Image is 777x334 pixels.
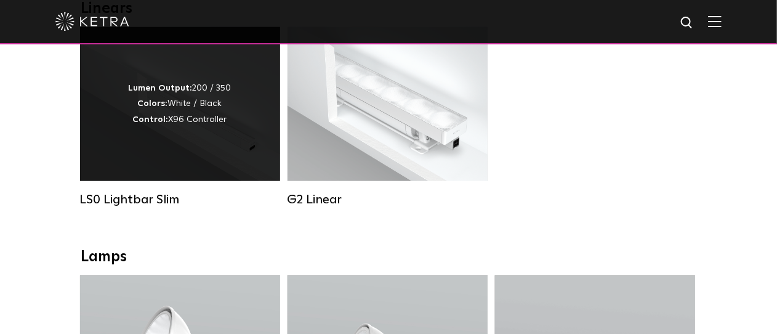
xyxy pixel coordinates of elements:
strong: Colors: [138,99,168,108]
img: search icon [680,15,695,31]
img: Hamburger%20Nav.svg [708,15,722,27]
div: G2 Linear [288,192,488,207]
div: 200 / 350 White / Black X96 Controller [129,81,231,128]
strong: Lumen Output: [129,84,193,92]
img: ketra-logo-2019-white [55,12,129,31]
div: Lamps [81,248,696,266]
a: G2 Linear Lumen Output:400 / 700 / 1000Colors:WhiteBeam Angles:Flood / [GEOGRAPHIC_DATA] / Narrow... [288,27,488,207]
div: LS0 Lightbar Slim [80,192,280,207]
strong: Control: [133,115,169,124]
a: LS0 Lightbar Slim Lumen Output:200 / 350Colors:White / BlackControl:X96 Controller [80,27,280,207]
